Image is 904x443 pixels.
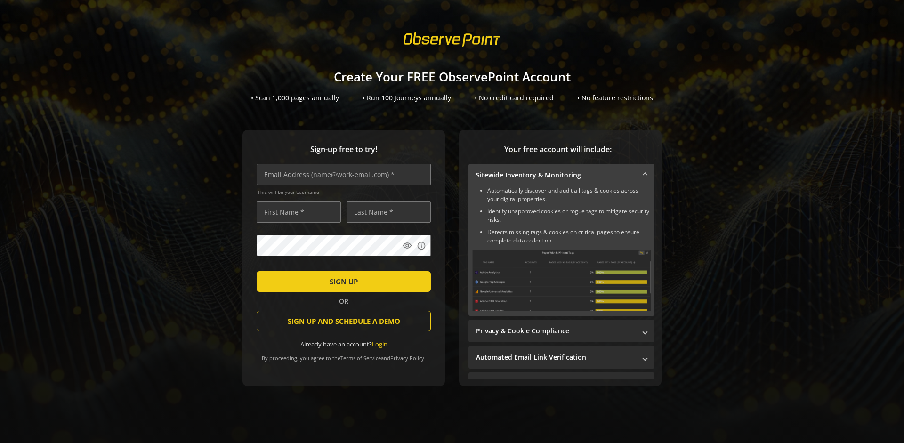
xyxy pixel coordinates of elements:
[257,348,431,362] div: By proceeding, you agree to the and .
[347,201,431,223] input: Last Name *
[472,250,651,311] img: Sitewide Inventory & Monitoring
[257,340,431,349] div: Already have an account?
[335,297,352,306] span: OR
[487,228,651,245] li: Detects missing tags & cookies on critical pages to ensure complete data collection.
[403,241,412,250] mat-icon: visibility
[257,201,341,223] input: First Name *
[468,346,654,369] mat-expansion-panel-header: Automated Email Link Verification
[257,144,431,155] span: Sign-up free to try!
[487,186,651,203] li: Automatically discover and audit all tags & cookies across your digital properties.
[468,144,647,155] span: Your free account will include:
[288,313,400,330] span: SIGN UP AND SCHEDULE A DEMO
[257,271,431,292] button: SIGN UP
[417,241,426,250] mat-icon: info
[257,311,431,331] button: SIGN UP AND SCHEDULE A DEMO
[476,326,636,336] mat-panel-title: Privacy & Cookie Compliance
[476,170,636,180] mat-panel-title: Sitewide Inventory & Monitoring
[363,93,451,103] div: • Run 100 Journeys annually
[390,354,424,362] a: Privacy Policy
[251,93,339,103] div: • Scan 1,000 pages annually
[258,189,431,195] span: This will be your Username
[487,207,651,224] li: Identify unapproved cookies or rogue tags to mitigate security risks.
[340,354,381,362] a: Terms of Service
[468,186,654,316] div: Sitewide Inventory & Monitoring
[468,320,654,342] mat-expansion-panel-header: Privacy & Cookie Compliance
[372,340,387,348] a: Login
[330,273,358,290] span: SIGN UP
[475,93,554,103] div: • No credit card required
[257,164,431,185] input: Email Address (name@work-email.com) *
[468,372,654,395] mat-expansion-panel-header: Performance Monitoring with Web Vitals
[476,353,636,362] mat-panel-title: Automated Email Link Verification
[468,164,654,186] mat-expansion-panel-header: Sitewide Inventory & Monitoring
[577,93,653,103] div: • No feature restrictions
